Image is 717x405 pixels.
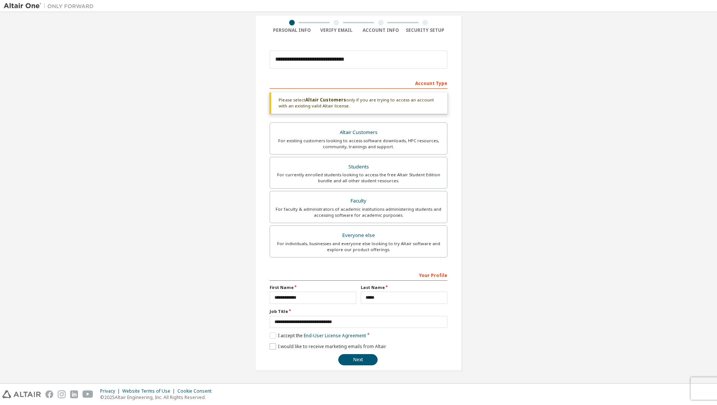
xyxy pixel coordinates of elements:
[270,27,314,33] div: Personal Info
[58,390,66,398] img: instagram.svg
[274,162,442,172] div: Students
[305,97,346,103] b: Altair Customers
[274,196,442,206] div: Faculty
[82,390,93,398] img: youtube.svg
[122,388,177,394] div: Website Terms of Use
[338,354,378,365] button: Next
[358,27,403,33] div: Account Info
[270,269,447,281] div: Your Profile
[274,127,442,138] div: Altair Customers
[2,390,41,398] img: altair_logo.svg
[270,308,447,314] label: Job Title
[361,284,447,290] label: Last Name
[274,230,442,241] div: Everyone else
[274,206,442,218] div: For faculty & administrators of academic institutions administering students and accessing softwa...
[4,2,97,10] img: Altair One
[70,390,78,398] img: linkedin.svg
[270,343,386,350] label: I would like to receive marketing emails from Altair
[274,172,442,184] div: For currently enrolled students looking to access the free Altair Student Edition bundle and all ...
[270,284,356,290] label: First Name
[304,332,366,339] a: End-User License Agreement
[45,390,53,398] img: facebook.svg
[314,27,359,33] div: Verify Email
[100,394,216,401] p: © 2025 Altair Engineering, Inc. All Rights Reserved.
[100,388,122,394] div: Privacy
[270,92,447,114] div: Please select only if you are trying to access an account with an existing valid Altair license.
[274,241,442,253] div: For individuals, businesses and everyone else looking to try Altair software and explore our prod...
[177,388,216,394] div: Cookie Consent
[403,27,448,33] div: Security Setup
[270,332,366,339] label: I accept the
[270,77,447,89] div: Account Type
[274,138,442,150] div: For existing customers looking to access software downloads, HPC resources, community, trainings ...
